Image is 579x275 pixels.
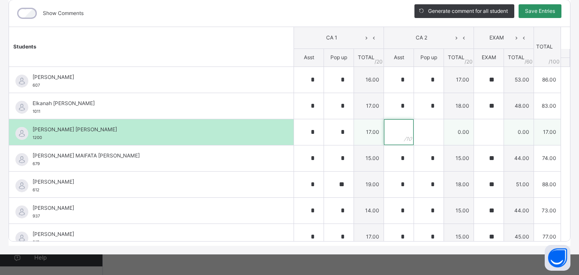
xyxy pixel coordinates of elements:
span: Asst [304,54,314,60]
td: 18.00 [444,93,474,119]
td: 51.00 [504,171,534,197]
span: 937 [33,214,40,218]
td: 53.00 [504,66,534,93]
span: 607 [33,83,40,88]
span: Elkanah [PERSON_NAME] [33,100,274,107]
td: 15.00 [354,145,384,171]
td: 83.00 [534,93,561,119]
img: default.svg [15,101,28,114]
span: 679 [33,161,40,166]
td: 44.00 [504,145,534,171]
span: / 20 [375,58,383,66]
td: 18.00 [444,171,474,197]
td: 17.00 [354,224,384,250]
td: 74.00 [534,145,561,171]
span: Asst [394,54,404,60]
span: [PERSON_NAME] [33,178,274,186]
span: [PERSON_NAME] [33,204,274,212]
td: 16.00 [354,66,384,93]
img: default.svg [15,205,28,218]
img: default.svg [15,75,28,88]
img: default.svg [15,232,28,245]
td: 88.00 [534,171,561,197]
span: Pop up [420,54,437,60]
span: /100 [549,58,560,66]
img: default.svg [15,153,28,166]
td: 48.00 [504,93,534,119]
span: [PERSON_NAME] MAIFATA [PERSON_NAME] [33,152,274,160]
span: [PERSON_NAME] [33,230,274,238]
td: 44.00 [504,197,534,224]
span: / 60 [525,58,533,66]
td: 77.00 [534,224,561,250]
th: TOTAL [534,27,561,67]
img: default.svg [15,127,28,140]
span: [PERSON_NAME] [33,73,274,81]
td: 19.00 [354,171,384,197]
span: TOTAL [448,54,465,60]
span: Students [13,43,36,50]
span: EXAM [482,54,496,60]
span: Generate comment for all student [428,7,508,15]
span: [PERSON_NAME] [PERSON_NAME] [33,126,274,133]
td: 14.00 [354,197,384,224]
td: 0.00 [504,119,534,145]
span: 517 [33,240,39,245]
td: 15.00 [444,145,474,171]
span: Pop up [330,54,347,60]
td: 17.00 [354,93,384,119]
td: 15.00 [444,224,474,250]
td: 17.00 [354,119,384,145]
td: 17.00 [534,119,561,145]
td: 17.00 [444,66,474,93]
span: / 20 [465,58,473,66]
td: 15.00 [444,197,474,224]
span: TOTAL [508,54,525,60]
span: 1011 [33,109,40,114]
span: 1200 [33,135,42,140]
td: 45.00 [504,224,534,250]
span: 612 [33,187,39,192]
span: TOTAL [358,54,375,60]
span: Save Entries [525,7,555,15]
span: EXAM [480,34,513,42]
label: Show Comments [43,9,84,17]
button: Open asap [545,245,570,271]
td: 0.00 [444,119,474,145]
td: 86.00 [534,66,561,93]
td: 73.00 [534,197,561,224]
span: CA 1 [300,34,363,42]
img: default.svg [15,179,28,192]
span: CA 2 [390,34,453,42]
